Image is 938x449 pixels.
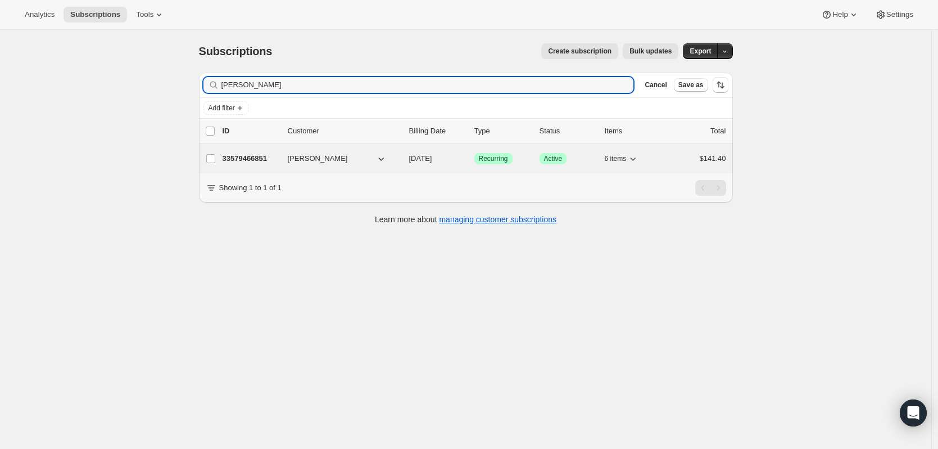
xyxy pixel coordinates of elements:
span: Active [544,154,563,163]
a: managing customer subscriptions [439,215,556,224]
span: 6 items [605,154,627,163]
span: Cancel [645,80,667,89]
span: Recurring [479,154,508,163]
div: IDCustomerBilling DateTypeStatusItemsTotal [223,125,726,137]
button: Sort the results [713,77,728,93]
p: Status [540,125,596,137]
p: ID [223,125,279,137]
div: Type [474,125,531,137]
span: Analytics [25,10,55,19]
p: Showing 1 to 1 of 1 [219,182,282,194]
p: Customer [288,125,400,137]
input: Filter subscribers [221,77,634,93]
button: Export [683,43,718,59]
p: Learn more about [375,214,556,225]
span: Settings [886,10,913,19]
nav: Pagination [695,180,726,196]
button: Subscriptions [64,7,127,23]
span: Tools [136,10,153,19]
button: Create subscription [541,43,618,59]
button: Cancel [640,78,671,92]
button: [PERSON_NAME] [281,150,393,168]
span: $141.40 [700,154,726,163]
div: 33579466851[PERSON_NAME][DATE]SuccessRecurringSuccessActive6 items$141.40 [223,151,726,167]
span: Export [690,47,711,56]
button: Add filter [203,101,248,115]
button: Bulk updates [623,43,678,59]
button: Help [814,7,866,23]
button: Settings [868,7,920,23]
button: Analytics [18,7,61,23]
span: Subscriptions [70,10,120,19]
div: Open Intercom Messenger [900,399,927,426]
button: 6 items [605,151,639,167]
span: Save as [678,80,704,89]
p: Billing Date [409,125,465,137]
button: Tools [129,7,171,23]
span: Create subscription [548,47,611,56]
span: [DATE] [409,154,432,163]
span: Bulk updates [629,47,672,56]
p: 33579466851 [223,153,279,164]
span: Subscriptions [199,45,273,57]
span: Add filter [209,104,235,113]
span: Help [832,10,848,19]
span: [PERSON_NAME] [288,153,348,164]
button: Save as [674,78,708,92]
p: Total [710,125,726,137]
div: Items [605,125,661,137]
